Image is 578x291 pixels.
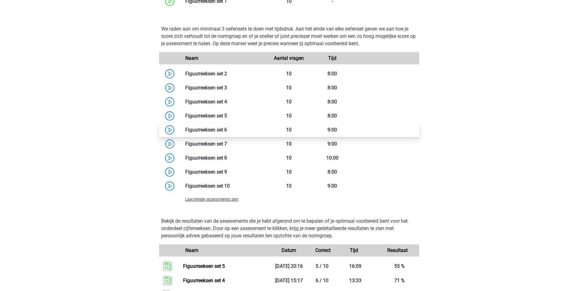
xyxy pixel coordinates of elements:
div: Naam [181,247,268,254]
div: Naam [181,55,268,62]
div: Figuurreeksen set 10 [181,182,268,190]
div: Figuurreeksen set 2 [181,70,268,77]
p: We raden aan om minimaal 3 oefensets te doen met tijdsdruk. Aan het einde van elke oefenset geven... [161,25,417,47]
div: Figuurreeksen set 7 [181,140,268,148]
div: Aantal vragen [267,55,310,62]
a: Figuurreeksen set 5 [183,263,225,269]
div: Figuurreeksen set 6 [181,126,268,134]
div: Datum [267,247,310,254]
div: Tijd [311,55,354,62]
div: Figuurreeksen set 5 [181,112,268,120]
div: Figuurreeksen set 9 [181,168,268,176]
span: Laat minder assessments zien [185,197,238,202]
div: Correct [311,247,332,254]
div: Figuurreeksen set 3 [181,84,268,92]
p: Bekijk de resultaten van de assessments die je hebt afgerond om te bepalen of je optimaal voorber... [161,217,417,239]
div: Figuurreeksen set 4 [181,98,268,106]
div: Tijd [332,247,376,254]
div: Resultaat [376,247,419,254]
div: Figuurreeksen set 8 [181,154,268,162]
a: Figuurreeksen set 4 [183,278,225,283]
